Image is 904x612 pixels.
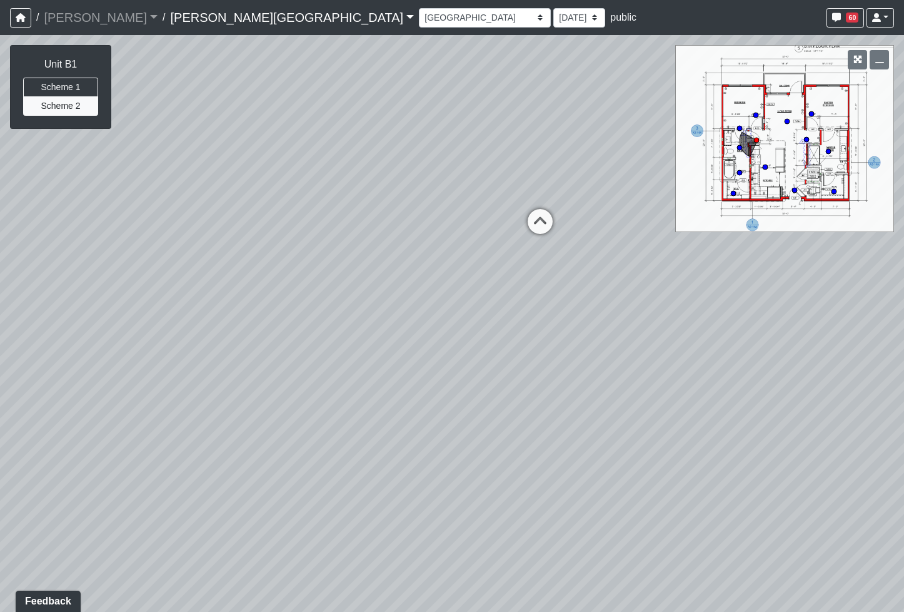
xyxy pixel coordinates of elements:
[23,78,98,97] button: Scheme 1
[23,96,98,116] button: Scheme 2
[158,5,170,30] span: /
[44,5,158,30] a: [PERSON_NAME]
[170,5,414,30] a: [PERSON_NAME][GEOGRAPHIC_DATA]
[23,58,98,70] h6: Unit B1
[31,5,44,30] span: /
[610,12,636,23] span: public
[846,13,858,23] span: 60
[826,8,864,28] button: 60
[9,587,83,612] iframe: Ybug feedback widget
